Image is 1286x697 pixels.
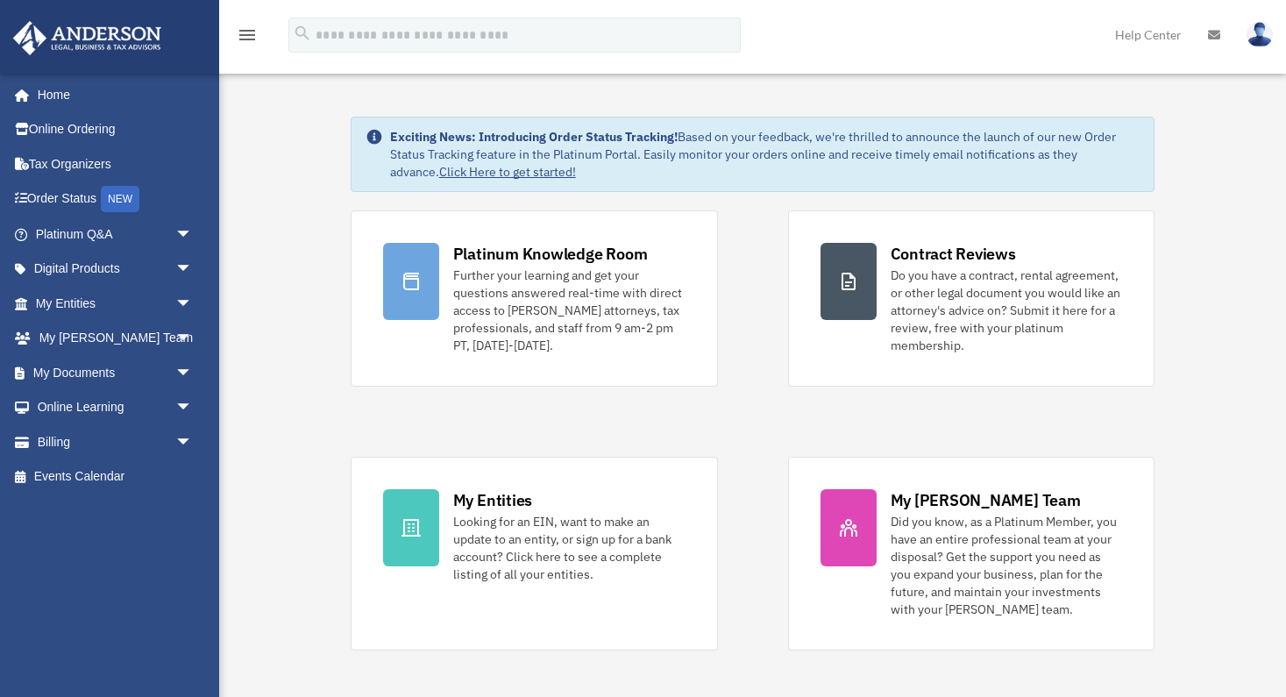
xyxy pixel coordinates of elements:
[788,457,1155,651] a: My [PERSON_NAME] Team Did you know, as a Platinum Member, you have an entire professional team at...
[891,513,1123,618] div: Did you know, as a Platinum Member, you have an entire professional team at your disposal? Get th...
[453,513,686,583] div: Looking for an EIN, want to make an update to an entity, or sign up for a bank account? Click her...
[12,112,219,147] a: Online Ordering
[175,424,210,460] span: arrow_drop_down
[351,457,718,651] a: My Entities Looking for an EIN, want to make an update to an entity, or sign up for a bank accoun...
[101,186,139,212] div: NEW
[390,129,678,145] strong: Exciting News: Introducing Order Status Tracking!
[1247,22,1273,47] img: User Pic
[891,267,1123,354] div: Do you have a contract, rental agreement, or other legal document you would like an attorney's ad...
[891,243,1016,265] div: Contract Reviews
[453,243,648,265] div: Platinum Knowledge Room
[12,321,219,356] a: My [PERSON_NAME] Teamarrow_drop_down
[175,390,210,426] span: arrow_drop_down
[12,459,219,494] a: Events Calendar
[8,21,167,55] img: Anderson Advisors Platinum Portal
[439,164,576,180] a: Click Here to get started!
[12,181,219,217] a: Order StatusNEW
[390,128,1140,181] div: Based on your feedback, we're thrilled to announce the launch of our new Order Status Tracking fe...
[293,24,312,43] i: search
[12,286,219,321] a: My Entitiesarrow_drop_down
[237,31,258,46] a: menu
[12,390,219,425] a: Online Learningarrow_drop_down
[12,355,219,390] a: My Documentsarrow_drop_down
[175,217,210,252] span: arrow_drop_down
[12,217,219,252] a: Platinum Q&Aarrow_drop_down
[175,355,210,391] span: arrow_drop_down
[175,286,210,322] span: arrow_drop_down
[788,210,1155,387] a: Contract Reviews Do you have a contract, rental agreement, or other legal document you would like...
[12,146,219,181] a: Tax Organizers
[351,210,718,387] a: Platinum Knowledge Room Further your learning and get your questions answered real-time with dire...
[12,424,219,459] a: Billingarrow_drop_down
[175,252,210,288] span: arrow_drop_down
[12,77,210,112] a: Home
[891,489,1081,511] div: My [PERSON_NAME] Team
[453,489,532,511] div: My Entities
[453,267,686,354] div: Further your learning and get your questions answered real-time with direct access to [PERSON_NAM...
[175,321,210,357] span: arrow_drop_down
[12,252,219,287] a: Digital Productsarrow_drop_down
[237,25,258,46] i: menu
